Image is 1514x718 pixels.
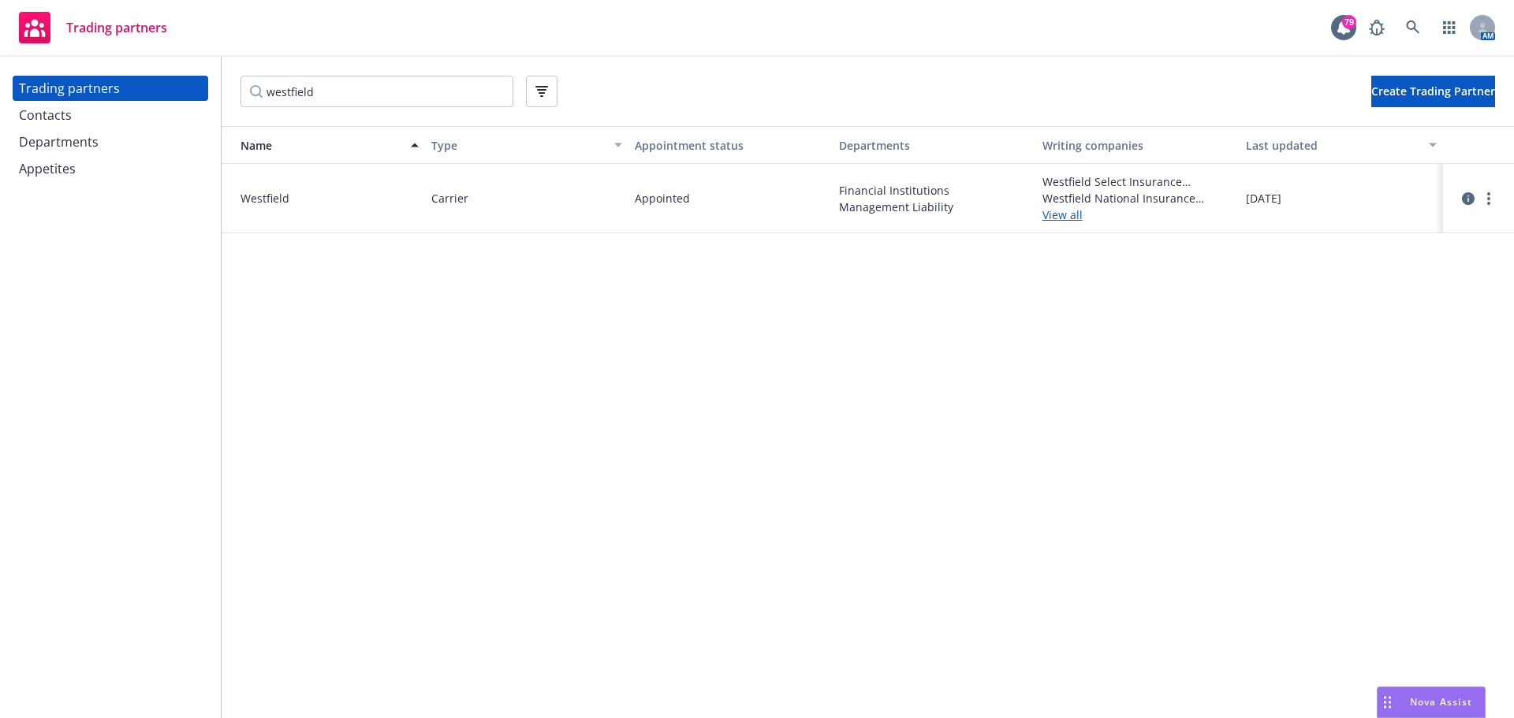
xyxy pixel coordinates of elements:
button: Departments [833,126,1036,164]
a: Search [1397,12,1429,43]
button: Writing companies [1036,126,1240,164]
div: Trading partners [19,76,120,101]
div: Contacts [19,102,72,128]
span: Create Trading Partner [1371,84,1495,99]
button: Type [425,126,628,164]
a: Appetites [13,156,208,181]
a: Contacts [13,102,208,128]
span: [DATE] [1246,190,1281,206]
span: Westfield National Insurance Company [1042,190,1233,206]
button: Nova Assist [1377,686,1486,718]
div: Name [228,137,401,154]
div: Drag to move [1378,687,1397,717]
div: Appetites [19,156,76,181]
button: Name [222,126,425,164]
div: Departments [19,129,99,154]
a: Report a Bug [1361,12,1393,43]
span: Trading partners [66,21,167,34]
div: Writing companies [1042,137,1233,154]
div: 79 [1342,15,1356,29]
a: Trading partners [13,6,173,50]
a: View all [1042,206,1233,223]
button: Appointment status [628,126,832,164]
div: Appointment status [635,137,826,154]
span: Carrier [431,190,468,206]
button: Last updated [1240,126,1443,164]
span: Westfield Select Insurance Company [1042,173,1233,190]
div: Last updated [1246,137,1419,154]
span: Appointed [635,190,690,206]
a: more [1479,189,1498,208]
div: Type [431,137,605,154]
a: Departments [13,129,208,154]
span: Nova Assist [1410,695,1472,709]
span: Westfield [241,190,419,206]
span: Management Liability [839,199,1030,215]
div: Departments [839,137,1030,154]
a: circleInformation [1459,189,1478,208]
button: Create Trading Partner [1371,76,1495,107]
a: Trading partners [13,76,208,101]
input: Filter by keyword... [241,76,513,107]
a: Switch app [1434,12,1465,43]
span: Financial Institutions [839,182,1030,199]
